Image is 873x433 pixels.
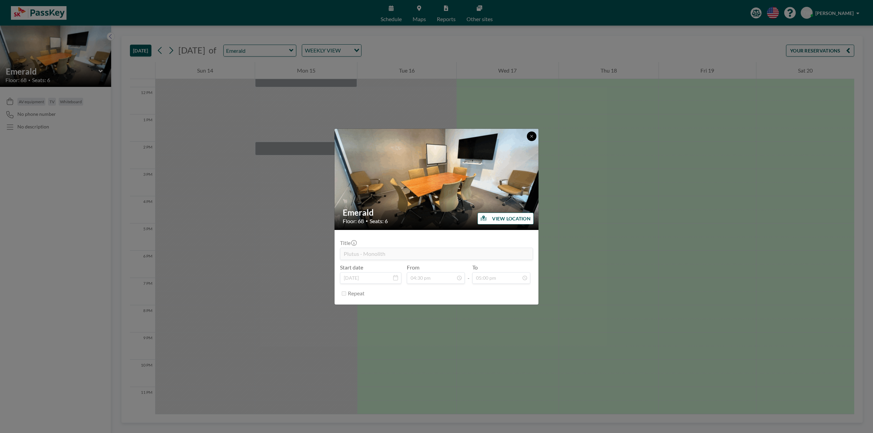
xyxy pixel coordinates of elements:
label: Repeat [348,290,365,297]
span: - [468,266,470,281]
input: (No title) [340,248,533,260]
label: To [472,264,478,271]
span: • [366,218,368,223]
button: VIEW LOCATION [477,213,534,225]
label: Start date [340,264,363,271]
span: Floor: 68 [343,218,364,225]
img: 537.gif [335,123,539,236]
label: Title [340,239,356,246]
label: From [407,264,419,271]
h2: Emerald [343,207,531,218]
span: Seats: 6 [370,218,388,225]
